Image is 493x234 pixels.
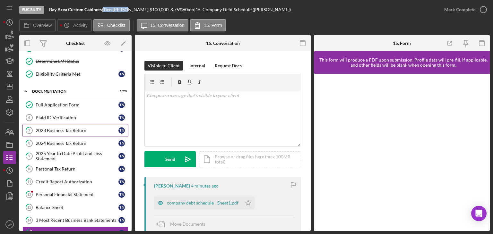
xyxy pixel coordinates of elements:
[73,23,87,28] label: Activity
[118,71,125,77] div: T N
[118,127,125,134] div: T N
[28,128,30,132] tspan: 7
[57,19,91,31] button: Activity
[49,7,103,12] div: |
[93,19,130,31] button: Checklist
[189,61,205,71] div: Internal
[36,141,118,146] div: 2024 Business Tax Return
[66,41,85,46] div: Checklist
[190,19,226,31] button: 15. Form
[3,218,16,231] button: LW
[33,23,52,28] label: Overview
[36,115,118,120] div: Plaid ID Verification
[22,188,128,201] a: 12Personal Financial StatementTN
[28,116,30,120] tspan: 6
[36,205,118,210] div: Balance Sheet
[19,6,44,14] div: Eligibility
[49,7,102,12] b: Bay Area Custom Cabinets
[22,68,128,80] a: Eligibility Criteria MetTN
[28,154,30,158] tspan: 9
[7,223,12,226] text: LW
[27,167,31,171] tspan: 10
[204,23,222,28] label: 15. Form
[118,204,125,211] div: T N
[118,153,125,159] div: T N
[36,192,118,197] div: Personal Financial Statement
[191,183,219,188] time: 2025-09-09 23:41
[170,7,183,12] div: 8.75 %
[154,196,255,209] button: company debt schedule - Sheet1.pdf
[206,41,240,46] div: 15. Conversation
[36,218,118,223] div: 3 Most Recent Business Bank Statements
[438,3,490,16] button: Mark Complete
[186,61,208,71] button: Internal
[154,216,212,232] button: Move Documents
[36,128,118,133] div: 2023 Business Tax Return
[107,23,125,28] label: Checklist
[170,221,205,227] span: Move Documents
[27,205,31,209] tspan: 13
[215,61,242,71] div: Request Docs
[36,102,118,107] div: Full Application Form
[103,7,150,12] div: Tien [PERSON_NAME] |
[317,57,490,68] div: This form will produce a PDF upon submission. Profile data will pre-fill, if applicable, and othe...
[22,55,128,68] a: Determine LMI Status
[27,192,31,196] tspan: 12
[22,201,128,214] a: 13Balance SheetTN
[27,218,31,222] tspan: 14
[118,191,125,198] div: T N
[471,206,487,221] div: Open Intercom Messenger
[22,98,128,111] a: Full Application FormTN
[19,19,56,31] button: Overview
[167,200,238,205] div: company debt schedule - Sheet1.pdf
[22,150,128,163] a: 92025 Year to Date Profit and Loss StatementTN
[144,151,196,167] button: Send
[118,217,125,223] div: T N
[148,61,180,71] div: Visible to Client
[36,151,118,161] div: 2025 Year to Date Profit and Loss Statement
[444,3,475,16] div: Mark Complete
[27,180,31,184] tspan: 11
[151,23,185,28] label: 15. Conversation
[212,61,245,71] button: Request Docs
[22,163,128,175] a: 10Personal Tax ReturnTN
[22,214,128,227] a: 143 Most Recent Business Bank StatementsTN
[22,124,128,137] a: 72023 Business Tax ReturnTN
[144,61,183,71] button: Visible to Client
[118,102,125,108] div: T N
[115,89,127,93] div: 1 / 20
[118,114,125,121] div: T N
[194,7,291,12] div: | 15. Company Debt Schedule ([PERSON_NAME])
[137,19,189,31] button: 15. Conversation
[32,89,111,93] div: Documentation
[36,59,128,64] div: Determine LMI Status
[118,166,125,172] div: T N
[118,140,125,146] div: T N
[22,111,128,124] a: 6Plaid ID VerificationTN
[28,141,30,145] tspan: 8
[118,179,125,185] div: T N
[36,71,118,77] div: Eligibility Criteria Met
[154,183,190,188] div: [PERSON_NAME]
[36,179,118,184] div: Credit Report Authorization
[22,175,128,188] a: 11Credit Report AuthorizationTN
[183,7,194,12] div: 60 mo
[165,151,175,167] div: Send
[393,41,411,46] div: 15. Form
[36,166,118,171] div: Personal Tax Return
[320,80,484,224] iframe: Lenderfit form
[150,7,169,12] span: $100,000
[22,137,128,150] a: 82024 Business Tax ReturnTN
